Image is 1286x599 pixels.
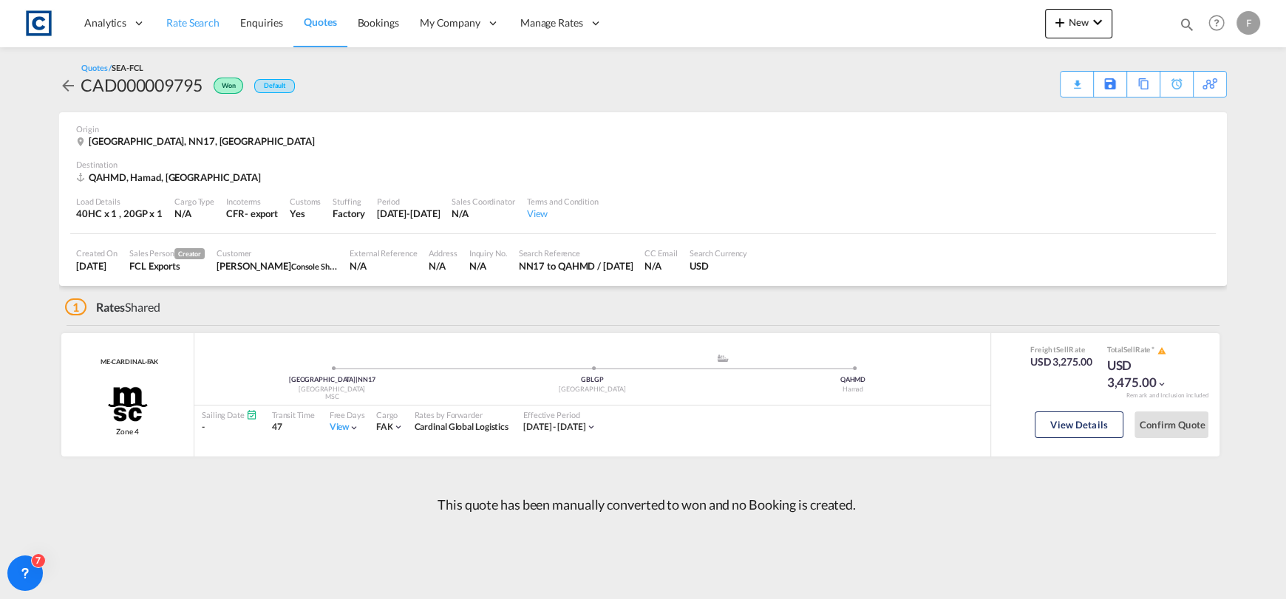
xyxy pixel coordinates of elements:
[462,385,722,394] div: [GEOGRAPHIC_DATA]
[1134,411,1208,438] button: Confirm Quote
[1204,10,1229,35] span: Help
[203,73,247,97] div: Won
[723,385,983,394] div: Hamad
[76,259,118,273] div: 18 Sep 2025
[202,409,257,420] div: Sailing Date
[330,421,360,434] div: Viewicon-chevron-down
[1094,72,1126,97] div: Save As Template
[1179,16,1195,32] md-icon: icon-magnify
[392,422,403,432] md-icon: icon-chevron-down
[290,196,321,207] div: Customs
[76,171,265,184] div: QAHMD, Hamad, Middle East
[420,16,480,30] span: My Company
[355,375,358,383] span: |
[414,421,508,432] span: Cardinal Global Logistics
[519,247,633,259] div: Search Reference
[527,196,599,207] div: Terms and Condition
[84,16,126,30] span: Analytics
[65,298,86,315] span: 1
[349,422,359,433] md-icon: icon-chevron-down
[452,207,514,220] div: N/A
[97,357,159,367] span: ME-CARDINAL-FAK
[1179,16,1195,38] div: icon-magnify
[217,247,338,259] div: Customer
[523,421,586,432] span: [DATE] - [DATE]
[690,247,748,259] div: Search Currency
[174,248,205,259] span: Creator
[202,421,257,434] div: -
[1106,344,1180,356] div: Total Rate
[202,392,462,402] div: MSC
[1106,357,1180,392] div: USD 3,475.00
[290,207,321,220] div: Yes
[291,260,402,272] span: Console Shipping Services WLL
[226,207,245,220] div: CFR
[76,247,118,259] div: Created On
[1089,13,1106,31] md-icon: icon-chevron-down
[430,496,856,514] p: This quote has been manually converted to won and no Booking is created.
[376,421,393,432] span: FAK
[76,159,1210,170] div: Destination
[527,207,599,220] div: View
[1051,16,1106,28] span: New
[644,247,677,259] div: CC Email
[469,247,507,259] div: Inquiry No.
[462,375,722,385] div: GBLGP
[1035,411,1123,438] button: View Details
[690,259,748,273] div: USD
[414,409,508,420] div: Rates by Forwarder
[1156,345,1166,356] button: icon-alert
[358,16,399,29] span: Bookings
[59,73,81,97] div: icon-arrow-left
[272,409,315,420] div: Transit Time
[59,77,77,95] md-icon: icon-arrow-left
[226,196,278,207] div: Incoterms
[330,409,365,420] div: Free Days
[414,421,508,434] div: Cardinal Global Logistics
[174,207,214,220] div: N/A
[272,421,315,434] div: 47
[523,409,596,420] div: Effective Period
[240,16,283,29] span: Enquiries
[222,81,239,95] span: Won
[202,385,462,394] div: [GEOGRAPHIC_DATA]
[81,73,203,97] div: CAD000009795
[129,247,205,259] div: Sales Person
[1236,11,1260,35] div: F
[106,386,149,422] img: MSC
[523,421,586,434] div: 01 Sep 2025 - 30 Sep 2025
[723,375,983,385] div: QAHMD
[1150,345,1156,354] span: Subject to Remarks
[76,196,163,207] div: Load Details
[1030,344,1092,355] div: Freight Rate
[217,259,338,273] div: Arshila Latheef
[97,357,159,367] div: Contract / Rate Agreement / Tariff / Spot Pricing Reference Number: ME-CARDINAL-FAK
[644,259,677,273] div: N/A
[246,409,257,420] md-icon: Schedules Available
[333,207,364,220] div: Factory Stuffing
[452,196,514,207] div: Sales Coordinator
[1068,72,1086,85] div: Quote PDF is not available at this time
[519,259,633,273] div: NN17 to QAHMD / 18 Sep 2025
[1056,345,1069,354] span: Sell
[22,7,55,40] img: 1fdb9190129311efbfaf67cbb4249bed.jpeg
[429,247,457,259] div: Address
[112,63,143,72] span: SEA-FCL
[81,62,143,73] div: Quotes /SEA-FCL
[333,196,364,207] div: Stuffing
[289,375,358,383] span: [GEOGRAPHIC_DATA]
[1115,391,1219,400] div: Remark and Inclusion included
[1045,9,1112,38] button: icon-plus 400-fgNewicon-chevron-down
[166,16,220,29] span: Rate Search
[1068,74,1086,85] md-icon: icon-download
[1204,10,1236,37] div: Help
[350,247,417,259] div: External Reference
[76,207,163,220] div: 40HC x 1 , 20GP x 1
[469,259,507,273] div: N/A
[377,207,440,220] div: 30 Sep 2025
[714,355,732,362] md-icon: assets/icons/custom/ship-fill.svg
[520,16,583,30] span: Manage Rates
[254,79,295,93] div: Default
[174,196,214,207] div: Cargo Type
